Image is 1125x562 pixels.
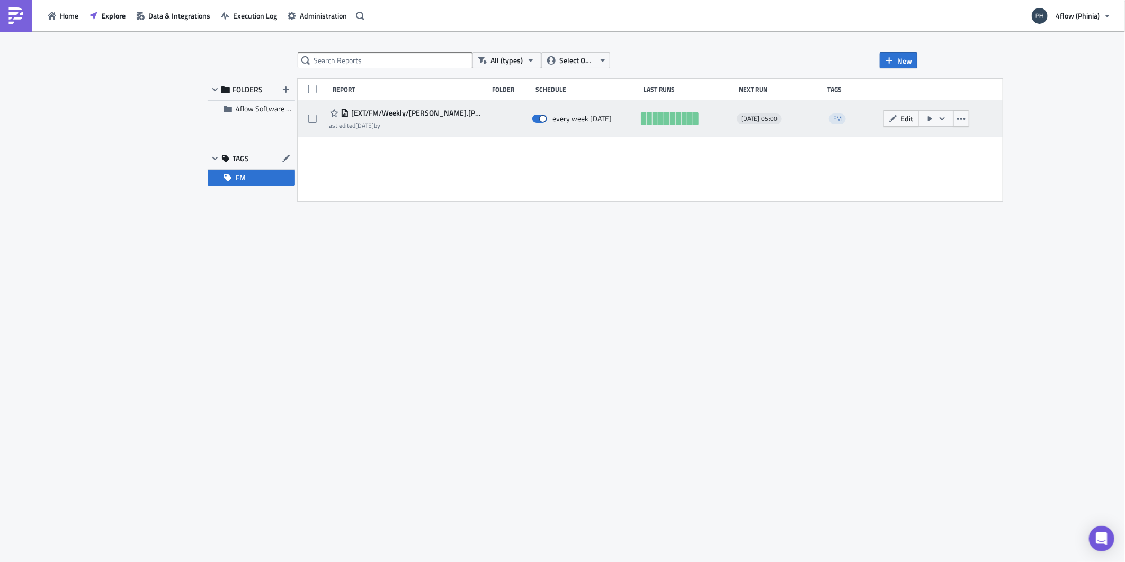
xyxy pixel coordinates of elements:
span: 4flow Software KAM [236,103,301,114]
span: [DATE] 05:00 [741,115,778,123]
span: FM [829,113,846,124]
div: Report [333,85,487,93]
span: FOLDERS [233,85,263,94]
button: Administration [282,7,352,24]
div: every week on Wednesday [552,114,612,124]
button: Home [42,7,84,24]
span: Select Owner [559,55,595,66]
div: last edited by [328,121,483,129]
span: Explore [101,10,126,21]
div: Last Runs [644,85,734,93]
button: All (types) [472,52,541,68]
span: 4flow (Phinia) [1056,10,1100,21]
span: Edit [901,113,914,124]
button: FM [208,170,295,186]
div: Schedule [536,85,639,93]
button: Execution Log [216,7,282,24]
div: Tags [827,85,879,93]
span: Administration [300,10,347,21]
span: All (types) [490,55,523,66]
span: TAGS [233,154,249,163]
span: Home [60,10,78,21]
span: FM [833,113,842,124]
button: Data & Integrations [131,7,216,24]
span: New [897,55,912,66]
time: 2025-09-02T13:46:06Z [356,120,374,130]
button: Select Owner [541,52,610,68]
span: [EXT/FM/Weekly/bence.varga] - PHINIA - Old shipments with no billing run [349,108,483,118]
button: New [880,52,917,68]
button: Explore [84,7,131,24]
button: Edit [883,110,919,127]
input: Search Reports [298,52,472,68]
span: Data & Integrations [148,10,210,21]
div: Open Intercom Messenger [1089,526,1114,551]
div: Folder [492,85,531,93]
img: Avatar [1031,7,1049,25]
img: PushMetrics [7,7,24,24]
div: Next Run [739,85,822,93]
span: Execution Log [233,10,277,21]
span: FM [236,170,246,186]
button: 4flow (Phinia) [1025,4,1117,28]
